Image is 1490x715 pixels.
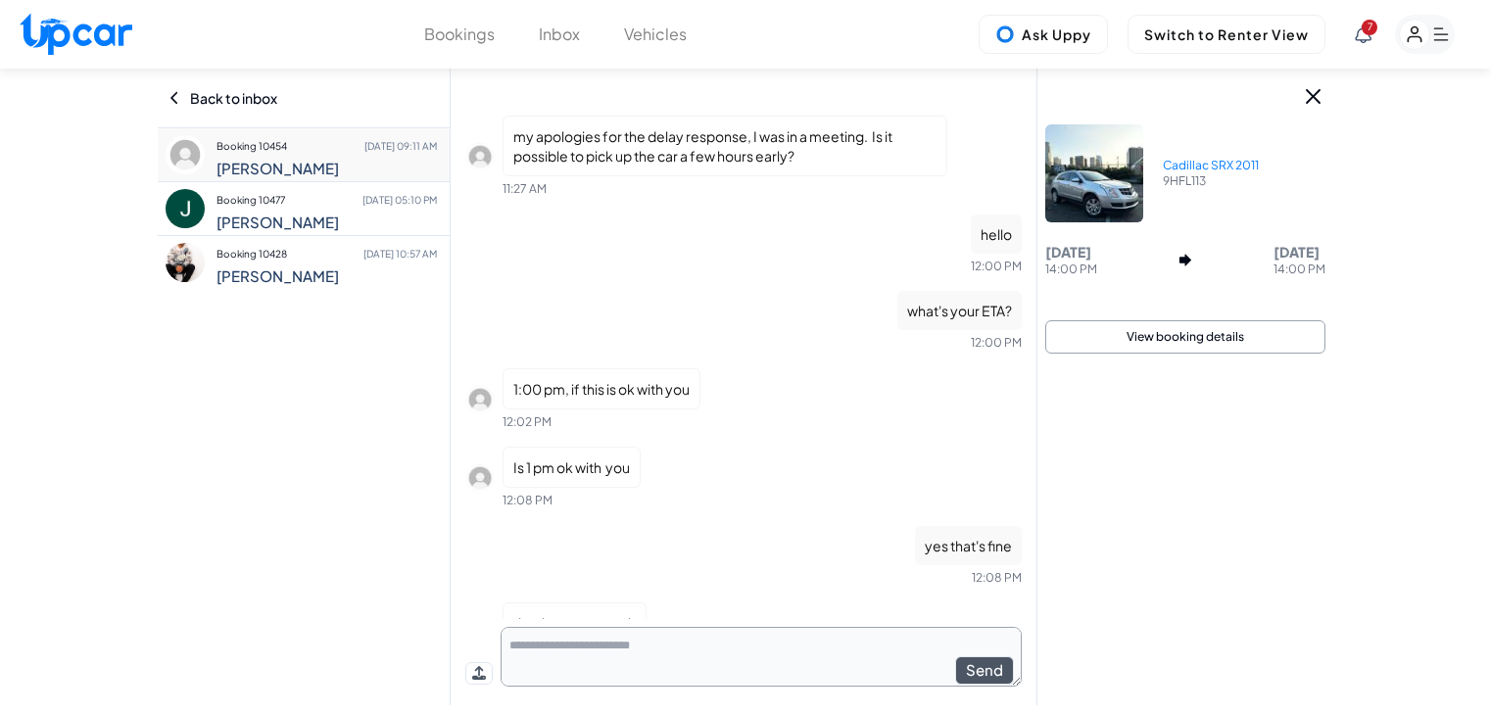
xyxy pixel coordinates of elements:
[979,15,1108,54] button: Ask Uppy
[503,414,552,429] span: 12:02 PM
[503,447,641,488] p: Is 1 pm ok with you
[168,69,440,127] div: Back to inbox
[503,368,700,409] p: 1:00 pm, if this is ok with you
[1045,124,1143,222] img: Car Image
[1045,242,1097,262] p: [DATE]
[1045,262,1097,277] p: 14:00 PM
[503,602,647,643] p: thank you so much
[1355,25,1371,43] div: View Notifications
[465,385,495,414] img: profile
[424,23,495,46] button: Bookings
[1274,242,1325,262] p: [DATE]
[995,24,1015,44] img: Uppy
[1362,20,1377,35] span: You have new notifications
[364,132,437,160] span: [DATE] 09:11 AM
[955,656,1014,685] button: Send
[216,186,438,214] p: Booking 10477
[971,335,1022,350] span: 12:00 PM
[503,181,547,196] span: 11:27 AM
[166,135,205,174] img: profile
[1274,262,1325,277] p: 14:00 PM
[166,189,205,228] img: profile
[465,463,495,493] img: profile
[216,160,438,177] h4: [PERSON_NAME]
[897,291,1022,330] p: what's your ETA?
[362,186,437,214] span: [DATE] 05:10 PM
[363,240,437,267] span: [DATE] 10:57 AM
[465,142,495,171] img: profile
[1128,15,1325,54] button: Switch to Renter View
[216,267,438,285] h4: [PERSON_NAME]
[971,259,1022,273] span: 12:00 PM
[624,23,687,46] button: Vehicles
[1045,320,1325,354] button: View booking details
[539,23,580,46] button: Inbox
[216,132,438,160] p: Booking 10454
[216,214,438,231] h4: [PERSON_NAME]
[1163,158,1259,173] p: Cadillac SRX 2011
[503,116,947,176] p: my apologies for the delay response, I was in a meeting. Is it possible to pick up the car a few ...
[503,493,553,507] span: 12:08 PM
[166,243,205,282] img: profile
[971,214,1022,254] p: hello
[20,13,132,55] img: Upcar Logo
[972,570,1022,585] span: 12:08 PM
[915,526,1022,565] p: yes that's fine
[1163,173,1259,189] p: 9HFL113
[216,240,438,267] p: Booking 10428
